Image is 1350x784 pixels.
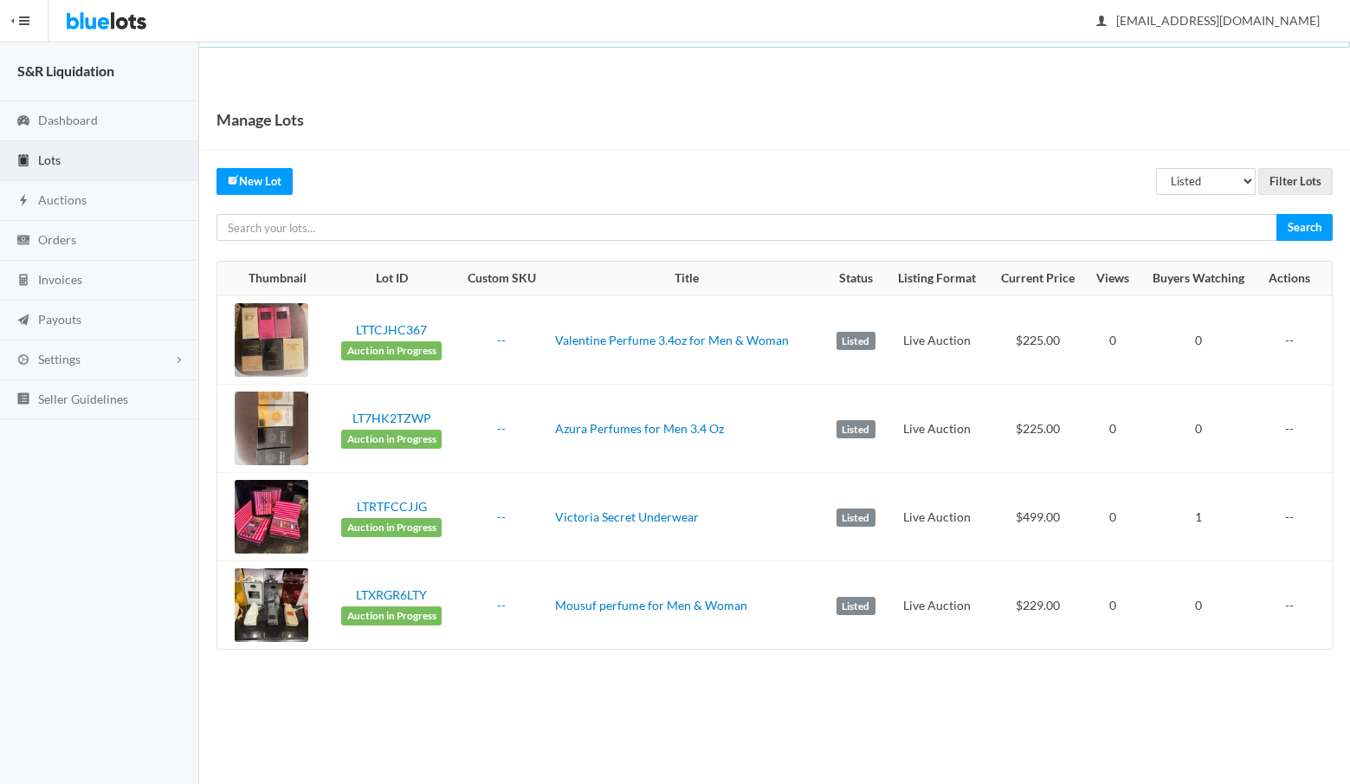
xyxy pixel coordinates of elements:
th: Buyers Watching [1140,262,1258,296]
span: Settings [38,352,81,366]
a: LTRTFCCJJG [357,499,427,514]
td: $229.00 [989,561,1087,650]
ion-icon: clipboard [15,153,32,170]
a: createNew Lot [216,168,293,195]
td: Live Auction [885,295,988,385]
td: Live Auction [885,385,988,473]
label: Listed [836,597,875,616]
td: Live Auction [885,473,988,561]
span: Auctions [38,192,87,207]
td: -- [1258,295,1332,385]
ion-icon: list box [15,392,32,408]
span: Seller Guidelines [38,392,128,406]
span: Payouts [38,312,81,327]
th: Lot ID [327,262,455,296]
h1: Manage Lots [216,107,304,133]
td: 0 [1087,473,1140,561]
label: Listed [836,332,875,351]
label: Listed [836,509,875,528]
td: 0 [1140,561,1258,650]
ion-icon: cash [15,233,32,249]
ion-icon: flash [15,193,32,210]
td: $225.00 [989,295,1087,385]
td: 0 [1087,561,1140,650]
th: Views [1087,262,1140,296]
strong: S&R Liquidation [17,62,114,79]
td: -- [1258,385,1332,473]
a: LT7HK2TZWP [352,411,431,425]
td: $225.00 [989,385,1087,473]
td: 0 [1140,295,1258,385]
a: -- [497,333,506,347]
td: $499.00 [989,473,1087,561]
span: Invoices [38,272,82,287]
ion-icon: person [1093,14,1110,30]
th: Current Price [989,262,1087,296]
a: -- [497,598,506,612]
a: Victoria Secret Underwear [555,509,699,524]
th: Title [548,262,826,296]
span: [EMAIL_ADDRESS][DOMAIN_NAME] [1097,13,1320,28]
a: -- [497,509,506,524]
td: Live Auction [885,561,988,650]
td: 1 [1140,473,1258,561]
a: Mousuf perfume for Men & Woman [555,598,747,612]
span: Auction in Progress [341,430,442,449]
ion-icon: create [228,174,239,185]
a: -- [497,421,506,436]
td: 0 [1087,385,1140,473]
ion-icon: speedometer [15,113,32,130]
td: 0 [1087,295,1140,385]
th: Listing Format [885,262,988,296]
span: Auction in Progress [341,518,442,537]
span: Auction in Progress [341,606,442,625]
span: Dashboard [38,113,98,127]
input: Search [1276,214,1333,241]
td: -- [1258,561,1332,650]
th: Actions [1258,262,1332,296]
span: Lots [38,152,61,167]
a: LTTCJHC367 [356,322,427,337]
td: 0 [1140,385,1258,473]
ion-icon: calculator [15,273,32,289]
th: Thumbnail [217,262,327,296]
label: Listed [836,420,875,439]
th: Status [826,262,885,296]
a: Valentine Perfume 3.4oz for Men & Woman [555,333,789,347]
th: Custom SKU [455,262,548,296]
a: LTXRGR6LTY [356,587,427,602]
span: Auction in Progress [341,341,442,360]
input: Filter Lots [1258,168,1333,195]
ion-icon: cog [15,353,32,369]
td: -- [1258,473,1332,561]
ion-icon: paper plane [15,313,32,329]
input: Search your lots... [216,214,1277,241]
a: Azura Perfumes for Men 3.4 Oz [555,421,724,436]
span: Orders [38,232,76,247]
